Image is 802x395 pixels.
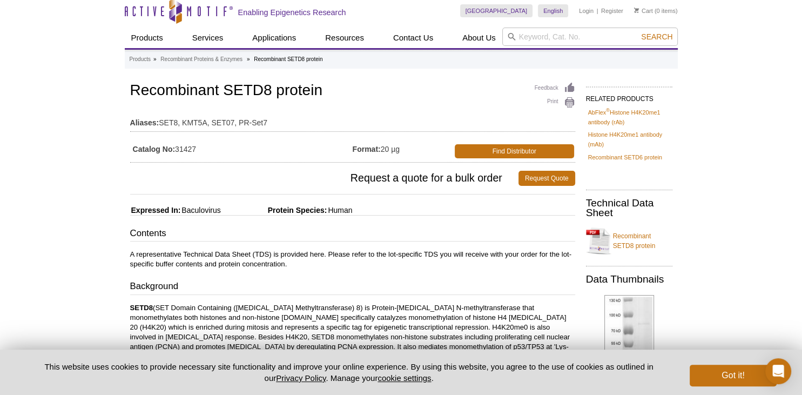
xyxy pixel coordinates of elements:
p: A representative Technical Data Sheet (TDS) is provided here. Please refer to the lot-specific TD... [130,250,575,269]
span: Search [641,32,672,41]
a: Contact Us [387,28,440,48]
span: Protein Species: [223,206,327,215]
li: | [597,4,598,17]
strong: Catalog No: [133,144,176,154]
strong: Format: [353,144,381,154]
a: AbFlex®Histone H4K20me1 antibody (rAb) [588,108,670,127]
input: Keyword, Cat. No. [502,28,678,46]
img: SETD8 protein Coomassie gel [604,295,654,379]
a: Histone H4K20me1 antibody (mAb) [588,130,670,149]
a: Services [186,28,230,48]
a: English [538,4,568,17]
strong: SETD8 [130,304,153,312]
h2: Data Thumbnails [586,275,672,284]
a: Login [579,7,594,15]
span: Expressed In: [130,206,181,215]
a: Recombinant SETD8 protein [586,225,672,257]
a: Request Quote [518,171,575,186]
a: Products [130,55,151,64]
h3: Background [130,280,575,295]
h3: Contents [130,227,575,242]
span: Request a quote for a bulk order [130,171,518,186]
a: Cart [634,7,653,15]
li: » [153,56,157,62]
button: cookie settings [378,373,431,383]
a: Resources [319,28,370,48]
a: Feedback [535,82,575,94]
h2: RELATED PRODUCTS [586,86,672,106]
span: Human [327,206,352,215]
sup: ® [606,108,610,113]
img: Your Cart [634,8,639,13]
button: Search [638,32,676,42]
h1: Recombinant SETD8 protein [130,82,575,101]
a: Find Distributor [455,144,574,158]
td: SET8, KMT5A, SET07, PR-Set7 [130,111,575,129]
span: Baculovirus [180,206,220,215]
p: (SET Domain Containing ([MEDICAL_DATA] Methyltransferase) 8) is Protein-[MEDICAL_DATA] N-methyltr... [130,303,575,361]
td: 20 µg [353,138,453,159]
p: This website uses cookies to provide necessary site functionality and improve your online experie... [26,361,672,384]
li: » [247,56,250,62]
a: Applications [246,28,302,48]
button: Got it! [690,365,776,386]
div: Open Intercom Messenger [765,358,791,384]
h2: Enabling Epigenetics Research [238,8,346,17]
h2: Technical Data Sheet [586,198,672,218]
a: Products [125,28,170,48]
a: Recombinant SETD6 protein [588,152,662,162]
a: Print [535,97,575,109]
a: [GEOGRAPHIC_DATA] [460,4,533,17]
a: Privacy Policy [276,373,326,383]
li: Recombinant SETD8 protein [254,56,322,62]
a: Recombinant Proteins & Enzymes [160,55,242,64]
li: (0 items) [634,4,678,17]
strong: Aliases: [130,118,159,128]
a: About Us [456,28,502,48]
td: 31427 [130,138,353,159]
a: Register [601,7,623,15]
